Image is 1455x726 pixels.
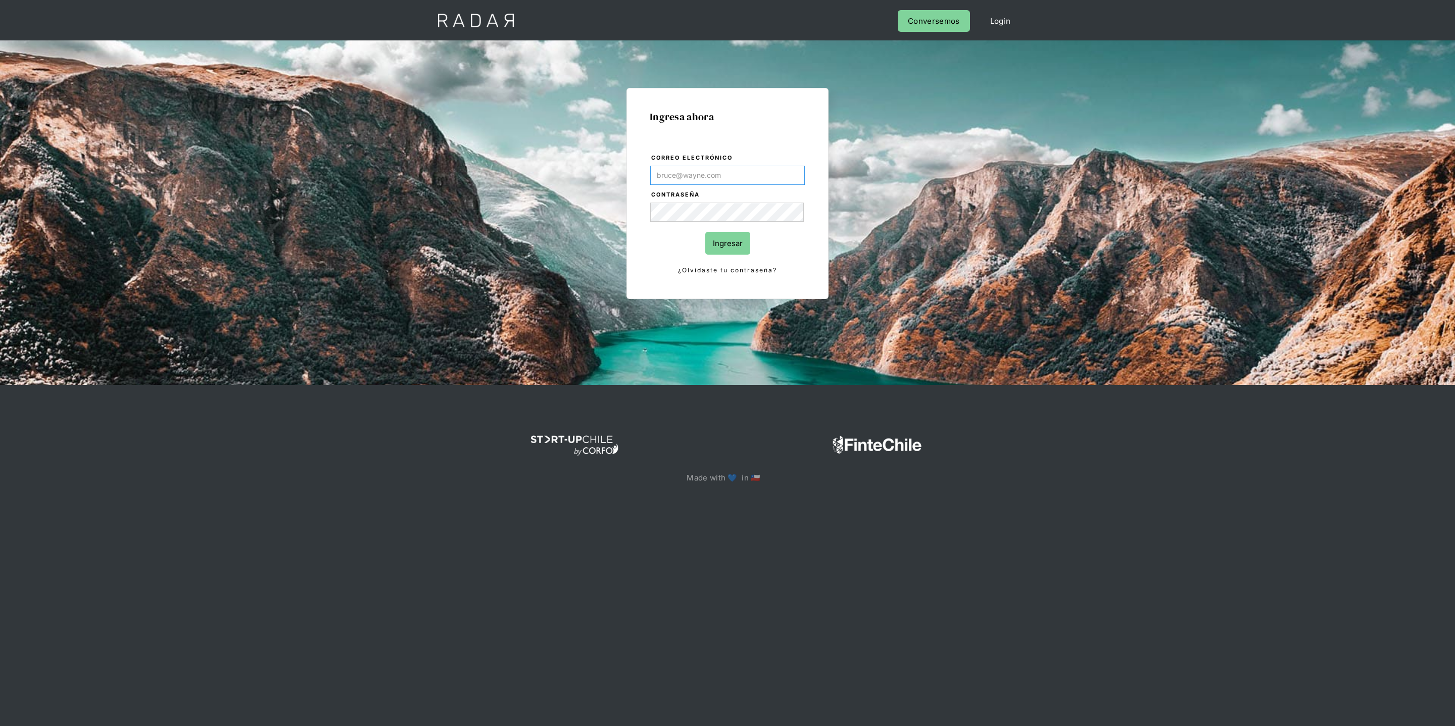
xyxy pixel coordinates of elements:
[651,190,805,200] label: Contraseña
[687,471,768,485] p: Made with 💙 in 🇨🇱
[898,10,969,32] a: Conversemos
[650,111,805,122] h1: Ingresa ahora
[650,265,805,276] a: ¿Olvidaste tu contraseña?
[651,153,805,163] label: Correo electrónico
[650,153,805,276] form: Login Form
[650,166,805,185] input: bruce@wayne.com
[980,10,1021,32] a: Login
[705,232,750,255] input: Ingresar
